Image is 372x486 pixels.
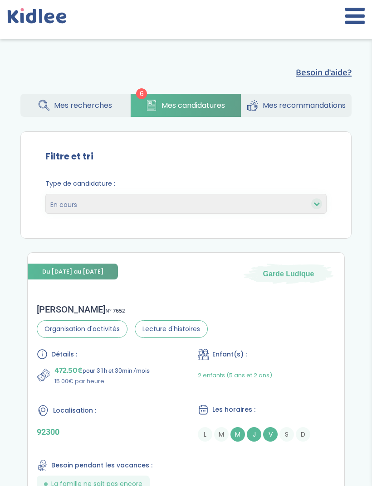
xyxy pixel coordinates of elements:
div: [PERSON_NAME] [37,304,208,315]
span: 2 enfants (5 ans et 2 ans) [198,371,272,380]
label: Filtre et tri [45,149,93,163]
button: Besoin d'aide? [296,66,352,79]
span: M [214,427,229,442]
span: Mes recommandations [263,100,346,111]
span: Les horaires : [212,405,255,414]
span: 472.50€ [54,364,83,377]
span: M [230,427,245,442]
span: Localisation : [53,406,96,415]
p: pour 31h et 30min /mois [54,364,150,377]
span: D [296,427,310,442]
span: Mes candidatures [162,100,225,111]
span: Du [DATE] au [DATE] [28,264,118,279]
span: Lecture d'histoires [135,320,208,338]
span: Enfant(s) : [212,350,247,359]
p: 92300 [37,427,174,437]
span: S [279,427,294,442]
span: 6 [136,88,147,99]
span: Type de candidature : [45,179,327,188]
span: Garde Ludique [263,269,314,279]
span: Besoin pendant les vacances : [51,461,152,470]
a: Mes recherches [20,94,130,117]
p: 15.00€ par heure [54,377,150,386]
a: Mes recommandations [241,94,352,117]
span: J [247,427,261,442]
span: Organisation d'activités [37,320,127,338]
span: L [198,427,212,442]
span: V [263,427,278,442]
span: Mes recherches [54,100,112,111]
span: N° 7652 [105,306,125,316]
a: Mes candidatures [131,94,240,117]
span: Détails : [51,350,77,359]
